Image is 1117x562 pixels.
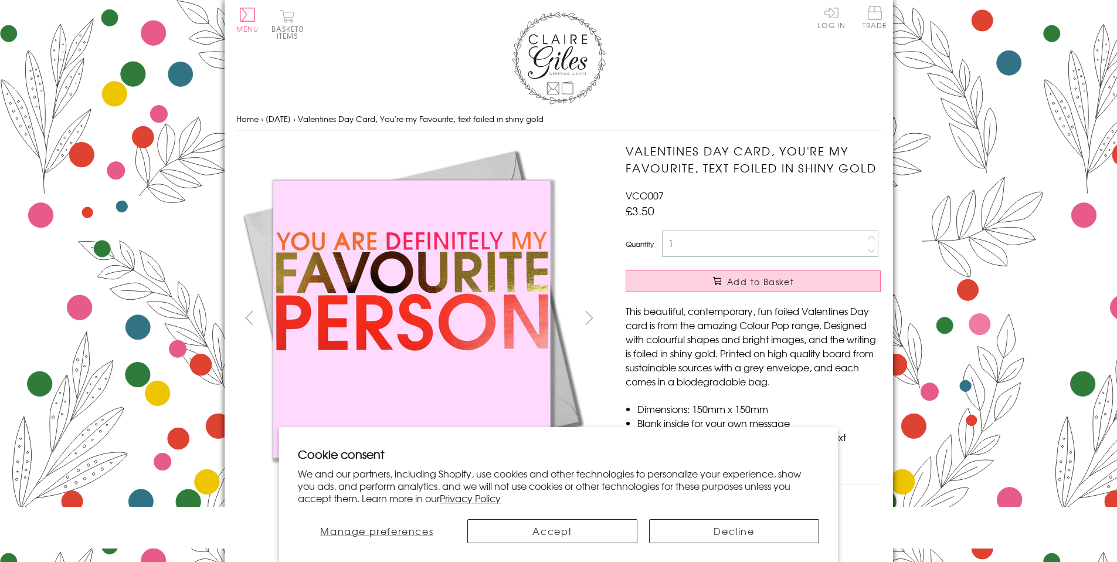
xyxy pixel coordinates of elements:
span: › [261,113,263,124]
img: Claire Giles Greetings Cards [512,12,606,104]
button: Decline [649,519,819,543]
span: Valentines Day Card, You're my Favourite, text foiled in shiny gold [298,113,544,124]
a: Trade [863,6,887,31]
span: 0 items [277,23,304,41]
a: [DATE] [266,113,291,124]
a: Privacy Policy [440,491,501,505]
p: We and our partners, including Shopify, use cookies and other technologies to personalize your ex... [298,468,819,504]
img: Valentines Day Card, You're my Favourite, text foiled in shiny gold [236,143,588,495]
a: Log In [817,6,846,29]
li: Blank inside for your own message [637,416,881,430]
p: This beautiful, contemporary, fun foiled Valentines Day card is from the amazing Colour Pop range... [626,304,881,388]
span: VCO007 [626,188,664,202]
span: £3.50 [626,202,654,219]
span: › [293,113,296,124]
button: next [576,304,602,331]
span: Add to Basket [727,276,794,287]
button: Basket0 items [271,9,304,39]
img: Valentines Day Card, You're my Favourite, text foiled in shiny gold [602,143,954,495]
span: Manage preferences [320,524,433,538]
span: Menu [236,23,259,34]
button: Manage preferences [298,519,456,543]
label: Quantity [626,239,654,249]
button: prev [236,304,263,331]
button: Menu [236,8,259,32]
h1: Valentines Day Card, You're my Favourite, text foiled in shiny gold [626,143,881,177]
li: Dimensions: 150mm x 150mm [637,402,881,416]
nav: breadcrumbs [236,107,881,131]
a: Home [236,113,259,124]
button: Add to Basket [626,270,881,292]
span: Trade [863,6,887,29]
h2: Cookie consent [298,446,819,462]
button: Accept [467,519,637,543]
